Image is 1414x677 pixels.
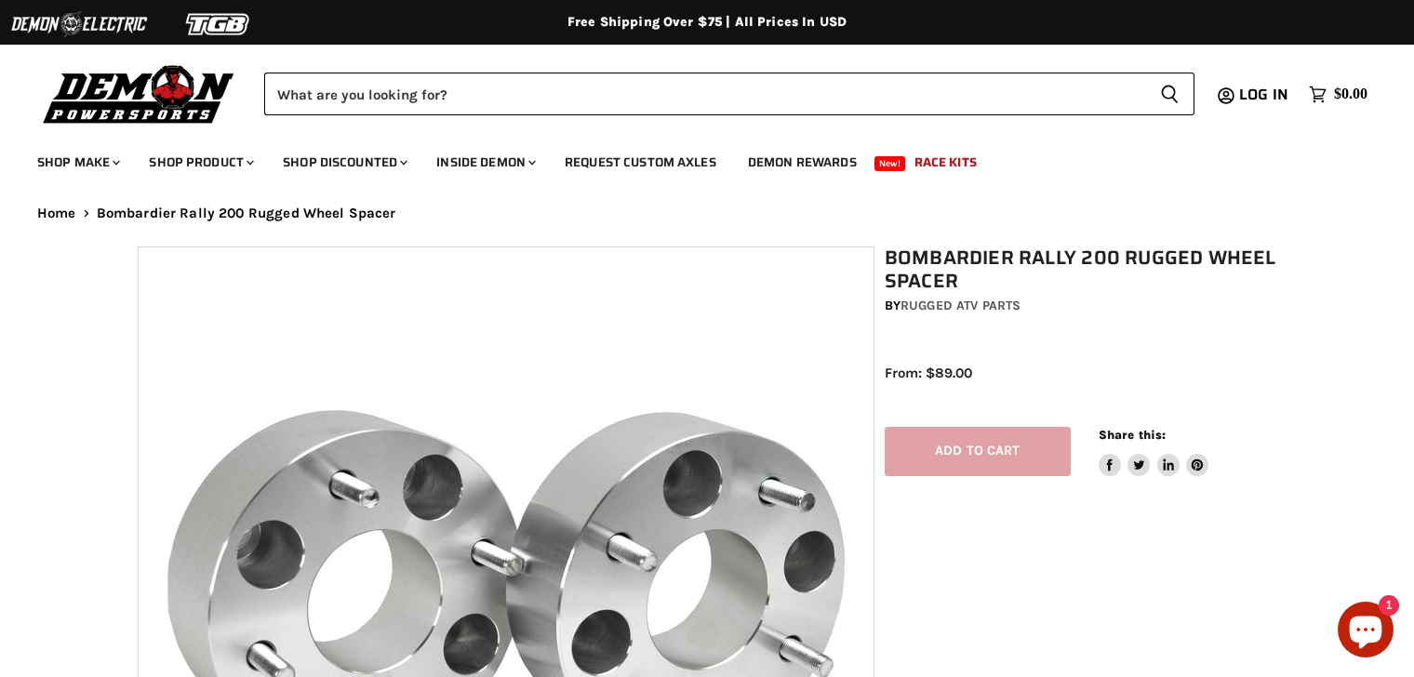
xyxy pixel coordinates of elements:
[135,143,265,181] a: Shop Product
[97,206,396,221] span: Bombardier Rally 200 Rugged Wheel Spacer
[264,73,1194,115] form: Product
[551,143,730,181] a: Request Custom Axles
[9,7,149,42] img: Demon Electric Logo 2
[37,206,76,221] a: Home
[149,7,288,42] img: TGB Logo 2
[1239,83,1288,106] span: Log in
[37,60,241,126] img: Demon Powersports
[23,143,131,181] a: Shop Make
[1334,86,1367,103] span: $0.00
[23,136,1363,181] ul: Main menu
[900,298,1020,313] a: Rugged ATV Parts
[1231,86,1300,103] a: Log in
[1332,602,1399,662] inbox-online-store-chat: Shopify online store chat
[264,73,1145,115] input: Search
[885,246,1287,293] h1: Bombardier Rally 200 Rugged Wheel Spacer
[1099,427,1209,476] aside: Share this:
[1145,73,1194,115] button: Search
[1099,428,1166,442] span: Share this:
[885,365,972,381] span: From: $89.00
[885,296,1287,316] div: by
[900,143,991,181] a: Race Kits
[422,143,547,181] a: Inside Demon
[1300,81,1377,108] a: $0.00
[734,143,871,181] a: Demon Rewards
[269,143,419,181] a: Shop Discounted
[874,156,906,171] span: New!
